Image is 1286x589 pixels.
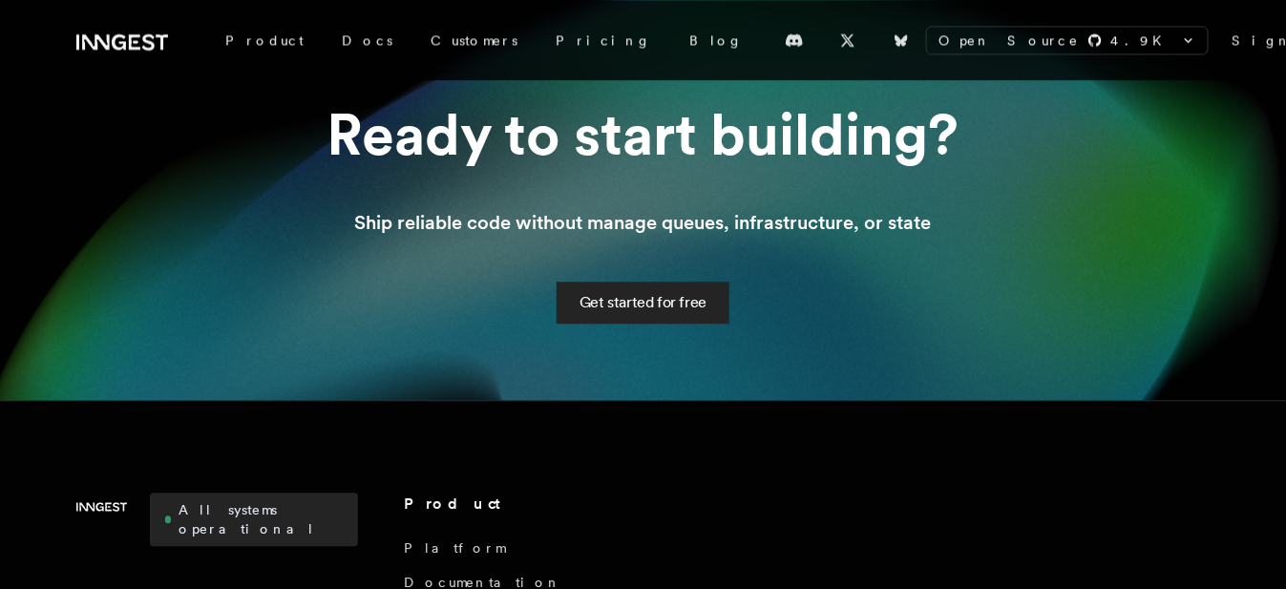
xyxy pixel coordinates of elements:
[355,209,932,236] p: Ship reliable code without manage queues, infrastructure, or state
[404,538,505,557] a: Platform
[323,23,411,57] a: Docs
[670,23,762,57] a: Blog
[404,493,863,515] h4: Product
[827,25,869,55] a: X
[1110,31,1173,50] span: 4.9 K
[206,23,323,57] div: Product
[773,25,815,55] a: Discord
[150,493,358,546] a: All systems operational
[557,282,729,324] a: Get started for free
[938,31,1080,50] span: Open Source
[411,23,537,57] a: Customers
[327,106,959,163] h2: Ready to start building?
[537,23,670,57] a: Pricing
[880,25,922,55] a: Bluesky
